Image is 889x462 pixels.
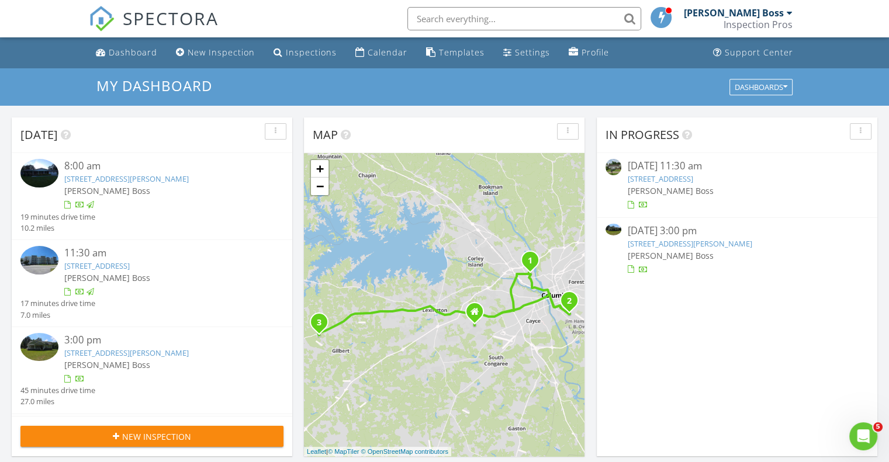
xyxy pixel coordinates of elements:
button: New Inspection [20,426,283,447]
a: 8:00 am [STREET_ADDRESS][PERSON_NAME] [PERSON_NAME] Boss 19 minutes drive time 10.2 miles [20,159,283,234]
a: © OpenStreetMap contributors [361,448,448,455]
div: Support Center [725,47,793,58]
img: 9349723%2Fcover_photos%2FFmrkzd52TbxesgVZVQ0f%2Fsmall.jpg [20,159,58,187]
img: streetview [606,159,621,175]
div: 7.0 miles [20,310,95,321]
div: Calendar [368,47,407,58]
a: Calendar [351,42,412,64]
a: © MapTiler [328,448,359,455]
a: 11:30 am [STREET_ADDRESS] [PERSON_NAME] Boss 17 minutes drive time 7.0 miles [20,246,283,321]
span: Map [313,127,338,143]
div: Inspections [286,47,337,58]
i: 2 [567,297,572,305]
a: [DATE] 11:30 am [STREET_ADDRESS] [PERSON_NAME] Boss [606,159,869,211]
div: | [304,447,451,457]
div: 27.0 miles [20,396,95,407]
a: [STREET_ADDRESS][PERSON_NAME] [64,173,189,184]
img: The Best Home Inspection Software - Spectora [89,6,115,32]
a: [STREET_ADDRESS] [64,260,130,271]
a: Inspections [269,42,341,64]
div: 45 minutes drive time [20,385,95,396]
a: [DATE] 3:00 pm [STREET_ADDRESS][PERSON_NAME] [PERSON_NAME] Boss [606,224,869,276]
div: 17 minutes drive time [20,298,95,309]
a: Support Center [708,42,798,64]
a: [STREET_ADDRESS][PERSON_NAME] [627,238,752,249]
a: [STREET_ADDRESS] [627,173,693,184]
div: [DATE] 3:00 pm [627,224,846,238]
div: 123 Bradford Hill Dr, West Columbia SC 29170 [475,311,482,318]
span: New Inspection [122,430,191,443]
div: 19 minutes drive time [20,211,95,223]
div: [DATE] 11:30 am [627,159,846,173]
span: [PERSON_NAME] Boss [64,359,150,370]
a: [STREET_ADDRESS][PERSON_NAME] [64,348,189,358]
a: SPECTORA [89,16,219,40]
button: Dashboards [729,79,793,95]
a: Zoom out [311,178,328,195]
iframe: Intercom live chat [849,422,877,450]
div: [PERSON_NAME] Boss [684,7,784,19]
div: 10.2 miles [20,223,95,234]
i: 1 [528,257,532,265]
div: Templates [439,47,485,58]
span: [PERSON_NAME] Boss [627,250,713,261]
span: [DATE] [20,127,58,143]
img: 9347153%2Fcover_photos%2FbUczuOhSkd1emSdA19Zc%2Fsmall.jpg [606,224,621,236]
div: Dashboard [109,47,157,58]
span: [PERSON_NAME] Boss [64,185,150,196]
span: 5 [873,422,883,432]
img: 9347153%2Fcover_photos%2FbUczuOhSkd1emSdA19Zc%2Fsmall.jpg [20,333,58,362]
div: 3:00 pm [64,333,262,348]
div: Settings [515,47,550,58]
span: SPECTORA [123,6,219,30]
div: 8:00 am [64,159,262,173]
span: My Dashboard [96,76,212,95]
a: Templates [421,42,489,64]
input: Search everything... [407,7,641,30]
img: 9363522%2Fcover_photos%2FRHhMnAghXuDG29lhdgRt%2Fsmall.jpg [20,246,58,275]
div: Profile [582,47,609,58]
div: Dashboards [735,83,787,91]
span: [PERSON_NAME] Boss [627,185,713,196]
div: 1420 Adella St, Columbia, SC 29210 [530,260,537,267]
i: 3 [317,319,321,327]
div: Inspection Pros [724,19,793,30]
span: [PERSON_NAME] Boss [64,272,150,283]
span: In Progress [606,127,679,143]
a: Profile [564,42,614,64]
a: Leaflet [307,448,326,455]
div: 1085 Shop Rd 221, Columbia, SC 29201 [569,300,576,307]
a: 3:00 pm [STREET_ADDRESS][PERSON_NAME] [PERSON_NAME] Boss 45 minutes drive time 27.0 miles [20,333,283,408]
div: 456 Hallman Wagon Rd, Leesville, SC 29070 [319,322,326,329]
a: Settings [499,42,555,64]
a: Dashboard [91,42,162,64]
a: New Inspection [171,42,260,64]
div: 11:30 am [64,246,262,260]
a: Zoom in [311,160,328,178]
div: New Inspection [188,47,255,58]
